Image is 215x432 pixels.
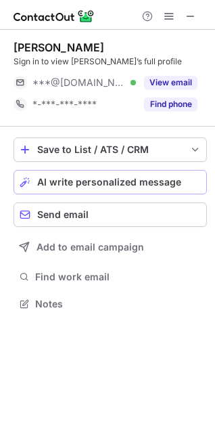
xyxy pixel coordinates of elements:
div: Save to List / ATS / CRM [37,144,183,155]
div: [PERSON_NAME] [14,41,104,54]
button: AI write personalized message [14,170,207,194]
button: Notes [14,295,207,314]
span: ***@[DOMAIN_NAME] [32,77,126,89]
span: Send email [37,209,89,220]
button: Reveal Button [144,76,197,89]
span: Notes [35,298,201,310]
span: Add to email campaign [37,242,144,253]
button: Add to email campaign [14,235,207,259]
button: Reveal Button [144,98,197,111]
button: Find work email [14,267,207,286]
img: ContactOut v5.3.10 [14,8,95,24]
button: Send email [14,202,207,227]
span: AI write personalized message [37,177,181,188]
div: Sign in to view [PERSON_NAME]’s full profile [14,56,207,68]
span: Find work email [35,271,201,283]
button: save-profile-one-click [14,137,207,162]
